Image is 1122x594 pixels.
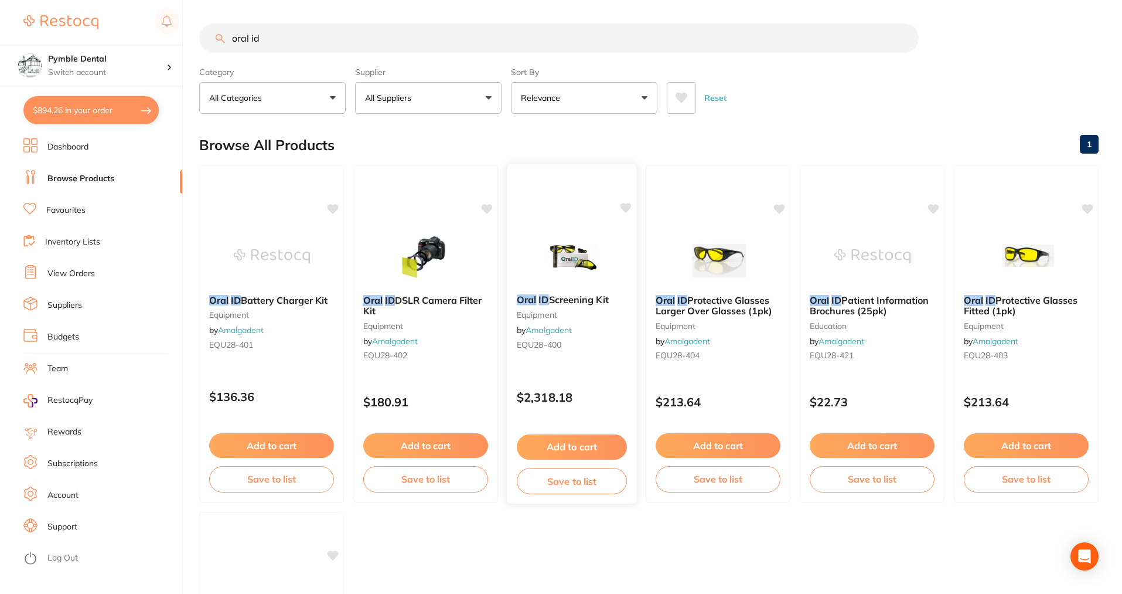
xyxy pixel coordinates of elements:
button: Reset [701,82,730,114]
em: Oral [656,294,675,306]
em: Oral [363,294,383,306]
span: EQU28-404 [656,350,700,361]
a: Log Out [47,552,78,564]
input: Search Products [199,23,919,53]
a: Account [47,490,79,501]
a: Amalgadent [218,325,264,335]
a: View Orders [47,268,95,280]
b: Oral ID Screening Kit [517,294,627,306]
div: Open Intercom Messenger [1070,542,1099,571]
button: Save to list [810,466,935,492]
span: Battery Charger Kit [241,294,328,306]
span: by [964,336,1018,347]
button: $894.26 in your order [23,96,159,124]
small: equipment [209,310,334,320]
button: Save to list [964,466,1089,492]
button: Add to cart [363,433,488,458]
p: Relevance [521,92,565,104]
h2: Browse All Products [199,137,335,154]
span: RestocqPay [47,395,93,406]
a: Amalgadent [372,336,418,347]
label: Supplier [355,67,502,77]
img: RestocqPay [23,394,37,408]
a: Browse Products [47,173,114,185]
span: by [656,336,710,347]
b: Oral ID Patient Information Brochures (25pk) [810,295,935,317]
button: Save to list [656,466,780,492]
small: education [810,321,935,331]
span: by [209,325,264,335]
a: Subscriptions [47,458,98,470]
span: Protective Glasses Fitted (1pk) [964,294,1077,317]
span: EQU28-421 [810,350,854,361]
b: Oral ID Battery Charger Kit [209,295,334,306]
button: Log Out [23,549,179,568]
p: All Suppliers [365,92,416,104]
small: equipment [517,310,627,320]
small: equipment [964,321,1089,331]
img: Oral ID Protective Glasses Fitted (1pk) [988,227,1065,286]
img: Pymble Dental [18,54,42,77]
a: 1 [1080,133,1099,156]
img: Oral ID Patient Information Brochures (25pk) [834,227,910,286]
span: EQU28-402 [363,350,407,361]
button: Save to list [363,466,488,492]
em: ID [538,294,548,306]
a: Favourites [46,205,86,216]
span: by [363,336,418,347]
button: Add to cart [517,435,627,460]
a: Rewards [47,426,81,438]
b: Oral ID Protective Glasses Larger Over Glasses (1pk) [656,295,780,317]
img: Oral ID Protective Glasses Larger Over Glasses (1pk) [680,227,756,286]
b: Oral ID DSLR Camera Filter Kit [363,295,488,317]
span: Screening Kit [549,294,609,306]
em: ID [677,294,687,306]
a: Amalgadent [526,325,572,335]
img: Oral ID DSLR Camera Filter Kit [388,227,464,286]
a: Restocq Logo [23,9,98,36]
span: by [517,325,572,335]
label: Category [199,67,346,77]
button: All Categories [199,82,346,114]
em: ID [231,294,241,306]
p: $213.64 [964,395,1089,409]
span: EQU28-401 [209,340,253,350]
small: equipment [363,321,488,331]
img: Restocq Logo [23,15,98,29]
small: equipment [656,321,780,331]
a: Support [47,521,77,533]
span: Patient Information Brochures (25pk) [810,294,929,317]
p: $136.36 [209,390,334,403]
button: Add to cart [656,433,780,458]
button: Add to cart [209,433,334,458]
p: $213.64 [656,395,780,409]
p: $2,318.18 [517,391,627,404]
button: All Suppliers [355,82,502,114]
span: EQU28-403 [964,350,1008,361]
p: Switch account [48,67,166,79]
a: Inventory Lists [45,236,100,248]
a: Team [47,363,68,375]
em: ID [385,294,395,306]
span: by [810,336,864,347]
button: Save to list [517,468,627,494]
em: Oral [964,294,983,306]
em: Oral [517,294,536,306]
a: Amalgadent [819,336,864,347]
span: Protective Glasses Larger Over Glasses (1pk) [656,294,772,317]
a: Amalgadent [973,336,1018,347]
a: Suppliers [47,300,82,311]
p: $22.73 [810,395,935,409]
a: RestocqPay [23,394,93,408]
button: Relevance [511,82,657,114]
b: Oral ID Protective Glasses Fitted (1pk) [964,295,1089,317]
button: Add to cart [810,433,935,458]
span: DSLR Camera Filter Kit [363,294,482,317]
em: ID [831,294,841,306]
p: $180.91 [363,395,488,409]
a: Amalgadent [664,336,710,347]
span: EQU28-400 [517,340,561,350]
button: Save to list [209,466,334,492]
a: Dashboard [47,141,88,153]
p: All Categories [209,92,267,104]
